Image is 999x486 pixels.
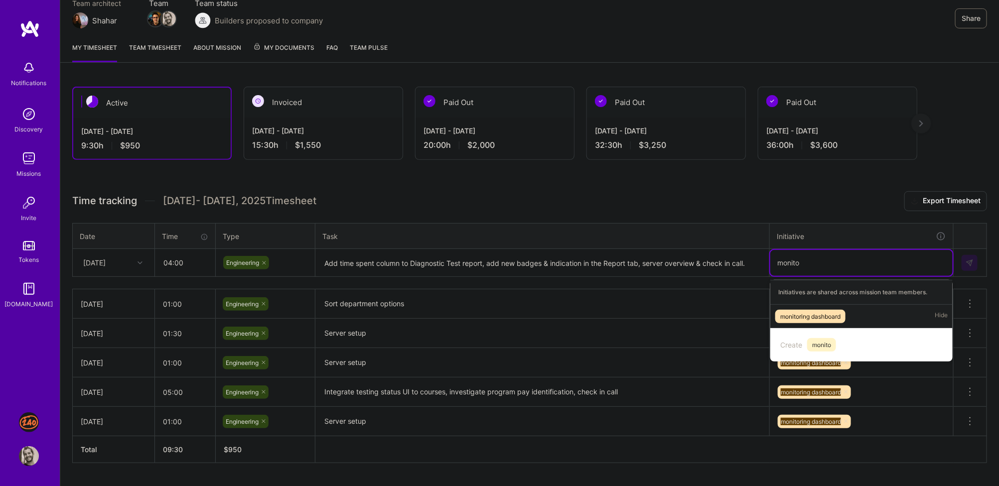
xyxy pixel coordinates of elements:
[155,249,215,276] input: HH:MM
[781,388,841,396] span: monitoring dashboard
[252,140,395,150] div: 15:30 h
[92,15,117,26] div: Shahar
[244,87,403,118] div: Invoiced
[73,88,231,118] div: Active
[72,195,137,207] span: Time tracking
[81,387,146,397] div: [DATE]
[416,87,574,118] div: Paid Out
[19,446,39,466] img: User Avatar
[919,120,923,127] img: right
[226,359,259,366] span: Engineering
[216,223,315,249] th: Type
[148,11,163,26] img: Team Member Avatar
[766,125,909,136] div: [DATE] - [DATE]
[120,140,140,151] span: $950
[19,148,39,168] img: teamwork
[81,126,223,136] div: [DATE] - [DATE]
[316,250,768,276] textarea: Add time spent column to Diagnostic Test report, add new badges & indication in the Report tab, s...
[350,42,388,62] a: Team Pulse
[162,10,175,27] a: Team Member Avatar
[252,125,395,136] div: [DATE] - [DATE]
[155,291,215,317] input: HH:MM
[81,328,146,339] div: [DATE]
[226,330,259,337] span: Engineering
[467,140,495,150] span: $2,000
[758,87,917,118] div: Paid Out
[161,11,176,26] img: Team Member Avatar
[781,359,841,366] span: monitoring dashboard
[20,20,40,38] img: logo
[326,42,338,62] a: FAQ
[19,58,39,78] img: bell
[595,125,737,136] div: [DATE] - [DATE]
[15,124,43,134] div: Discovery
[316,408,768,435] textarea: Server setup
[810,140,838,150] span: $3,600
[81,299,146,309] div: [DATE]
[350,44,388,51] span: Team Pulse
[252,95,264,107] img: Invoiced
[155,408,215,435] input: HH:MM
[775,333,948,357] div: Create
[904,191,987,211] button: Export Timesheet
[224,445,242,454] span: $ 950
[226,300,259,308] span: Engineering
[595,140,737,150] div: 32:30 h
[155,436,216,463] th: 09:30
[16,446,41,466] a: User Avatar
[86,96,98,108] img: Active
[587,87,745,118] div: Paid Out
[215,15,323,26] span: Builders proposed to company
[81,358,146,368] div: [DATE]
[21,213,37,223] div: Invite
[226,418,259,425] span: Engineering
[766,140,909,150] div: 36:00 h
[316,320,768,347] textarea: Server setup
[155,350,215,376] input: HH:MM
[424,140,566,150] div: 20:00 h
[23,241,35,250] img: tokens
[17,168,41,179] div: Missions
[81,140,223,151] div: 9:30 h
[781,418,841,425] span: monitoring dashboard
[807,338,836,352] span: monito
[253,42,314,62] a: My Documents
[935,310,948,323] span: Hide
[315,223,770,249] th: Task
[962,13,981,23] span: Share
[195,12,211,28] img: Builders proposed to company
[149,10,162,27] a: Team Member Avatar
[966,259,974,267] img: Submit
[16,412,41,432] a: J: 240 Tutoring - Jobs Section Redesign
[193,42,241,62] a: About Mission
[424,125,566,136] div: [DATE] - [DATE]
[316,290,768,318] textarea: Sort department options
[770,280,953,305] div: Initiatives are shared across mission team members.
[138,260,143,265] i: icon Chevron
[155,320,215,347] input: HH:MM
[766,95,778,107] img: Paid Out
[5,299,53,309] div: [DOMAIN_NAME]
[316,378,768,406] textarea: Integrate testing status UI to courses, investigate program pay identification, check in call
[73,436,155,463] th: Total
[19,412,39,432] img: J: 240 Tutoring - Jobs Section Redesign
[72,12,88,28] img: Team Architect
[81,416,146,427] div: [DATE]
[73,223,155,249] th: Date
[11,78,47,88] div: Notifications
[955,8,987,28] button: Share
[163,195,316,207] span: [DATE] - [DATE] , 2025 Timesheet
[129,42,181,62] a: Team timesheet
[777,231,946,242] div: Initiative
[424,95,435,107] img: Paid Out
[295,140,321,150] span: $1,550
[316,349,768,376] textarea: Server setup
[226,259,259,266] span: Engineering
[19,193,39,213] img: Invite
[226,388,259,396] span: Engineering
[595,95,607,107] img: Paid Out
[121,16,129,24] i: icon Mail
[780,311,841,322] div: monitoring dashboard
[19,104,39,124] img: discovery
[83,257,106,268] div: [DATE]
